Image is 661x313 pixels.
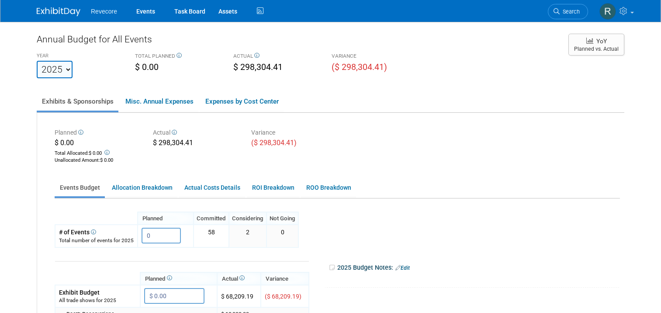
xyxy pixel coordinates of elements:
div: TOTAL PLANNED [135,52,220,61]
div: $ 298,304.41 [153,138,238,150]
span: Search [560,8,580,15]
a: Search [548,4,588,19]
a: ROO Breakdown [301,179,356,196]
div: Annual Budget for All Events [37,33,560,50]
img: ExhibitDay [37,7,80,16]
a: Allocation Breakdown [107,179,177,196]
td: $ 68,209.19 [217,285,261,307]
button: YoY Planned vs. Actual [568,34,624,56]
div: All trade shows for 2025 [59,297,136,304]
div: Variance [251,128,336,138]
span: YoY [596,38,607,45]
div: Planned [55,128,140,138]
div: 2025 Budget Notes: [329,261,619,275]
div: : [55,157,140,164]
a: Actual Costs Details [179,179,245,196]
th: Variance [261,272,309,285]
a: ROI Breakdown [247,179,299,196]
span: Revecore [91,8,117,15]
th: Planned [140,272,217,285]
div: Actual [153,128,238,138]
span: ($ 298,304.41) [251,139,297,147]
td: 0 [266,225,298,247]
div: ACTUAL [233,52,318,61]
div: Exhibit Budget [59,288,136,297]
th: Considering [229,212,266,225]
span: $ 298,304.41 [233,62,283,72]
span: $ 0.00 [55,139,74,147]
a: Expenses by Cost Center [200,92,284,111]
span: $ 0.00 [100,157,113,163]
span: $ 0.00 [135,62,159,72]
th: Actual [217,272,261,285]
a: Events Budget [55,179,105,196]
a: Misc. Annual Expenses [120,92,198,111]
a: Exhibits & Sponsorships [37,92,118,111]
div: # of Events [59,228,134,236]
div: Total number of events for 2025 [59,237,134,244]
th: Not Going [266,212,298,225]
td: 58 [194,225,229,247]
div: YEAR [37,52,122,61]
img: Rachael Sires [599,3,616,20]
th: Planned [138,212,194,225]
th: Committed [194,212,229,225]
span: Unallocated Amount [55,157,99,163]
span: ($ 68,209.19) [265,293,301,300]
td: 2 [229,225,266,247]
a: Edit [395,265,410,271]
div: VARIANCE [332,52,417,61]
div: Total Allocated: [55,148,140,157]
span: ($ 298,304.41) [332,62,387,72]
span: $ 0.00 [89,150,102,156]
